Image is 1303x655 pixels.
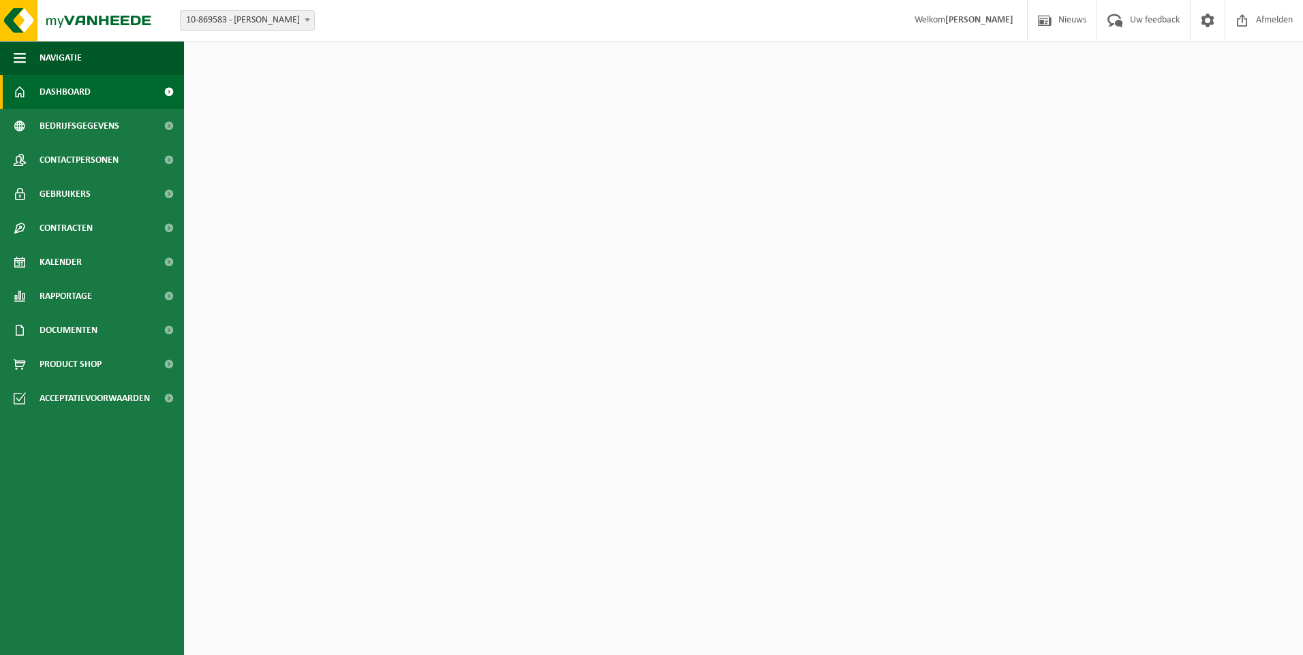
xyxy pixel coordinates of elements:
[40,177,91,211] span: Gebruikers
[40,347,102,381] span: Product Shop
[180,10,315,31] span: 10-869583 - HELBIG - MARKE
[40,245,82,279] span: Kalender
[40,41,82,75] span: Navigatie
[40,75,91,109] span: Dashboard
[181,11,314,30] span: 10-869583 - HELBIG - MARKE
[40,211,93,245] span: Contracten
[40,381,150,415] span: Acceptatievoorwaarden
[40,279,92,313] span: Rapportage
[945,15,1013,25] strong: [PERSON_NAME]
[40,143,119,177] span: Contactpersonen
[40,109,119,143] span: Bedrijfsgegevens
[40,313,97,347] span: Documenten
